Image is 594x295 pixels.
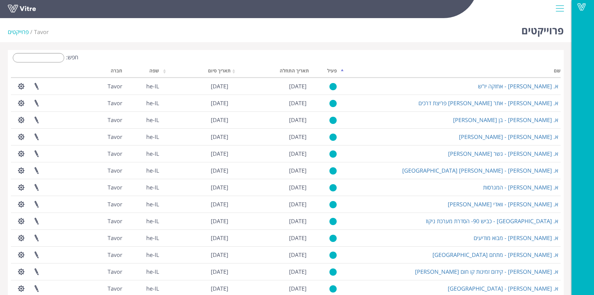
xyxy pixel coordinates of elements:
th: שפה [125,66,162,78]
h1: פרוייקטים [521,16,564,42]
td: he-IL [125,78,162,95]
span: 221 [108,150,122,157]
td: [DATE] [231,111,309,128]
td: [DATE] [162,246,231,263]
td: [DATE] [231,179,309,196]
span: 221 [108,116,122,124]
td: [DATE] [231,246,309,263]
img: yes [329,116,337,124]
td: he-IL [125,111,162,128]
span: 221 [34,28,49,36]
span: 221 [108,200,122,208]
td: [DATE] [231,213,309,229]
td: [DATE] [231,95,309,111]
a: א. [PERSON_NAME] - המגרסות [483,184,558,191]
img: yes [329,100,337,107]
span: 221 [108,268,122,275]
th: תאריך התחלה: activate to sort column ascending [231,66,309,78]
td: [DATE] [162,145,231,162]
a: א. [PERSON_NAME] - גשר [PERSON_NAME] [448,150,558,157]
td: [DATE] [162,162,231,179]
a: א. [PERSON_NAME] - מתחם [GEOGRAPHIC_DATA] [432,251,558,258]
td: [DATE] [162,78,231,95]
td: [DATE] [162,179,231,196]
td: [DATE] [162,95,231,111]
span: 221 [108,234,122,242]
td: [DATE] [231,162,309,179]
td: he-IL [125,229,162,246]
img: yes [329,234,337,242]
td: he-IL [125,128,162,145]
img: yes [329,268,337,276]
input: חפש: [13,53,64,62]
a: א. [PERSON_NAME] - אחזקה יו"ש [478,82,558,90]
a: א. [PERSON_NAME] - [GEOGRAPHIC_DATA] [448,285,558,292]
a: א. [PERSON_NAME] - וואדי [PERSON_NAME] [448,200,558,208]
a: א. [PERSON_NAME] - קידום זמינות קו חום [PERSON_NAME] [415,268,558,275]
td: [DATE] [162,263,231,280]
span: 221 [108,99,122,107]
a: א. [GEOGRAPHIC_DATA] - כביש 90- הסדרת מערכת ניקוז [426,217,558,225]
a: א. [PERSON_NAME] - מבוא מודיעים [474,234,558,242]
td: [DATE] [162,229,231,246]
td: [DATE] [231,196,309,213]
img: yes [329,285,337,293]
img: yes [329,150,337,158]
img: yes [329,184,337,192]
img: yes [329,167,337,175]
span: 221 [108,285,122,292]
td: [DATE] [231,128,309,145]
td: [DATE] [231,145,309,162]
img: yes [329,83,337,91]
th: תאריך סיום: activate to sort column ascending [162,66,231,78]
td: he-IL [125,263,162,280]
td: [DATE] [162,128,231,145]
a: א. [PERSON_NAME] - בן [PERSON_NAME] [453,116,558,124]
td: [DATE] [231,263,309,280]
td: he-IL [125,145,162,162]
img: yes [329,133,337,141]
td: he-IL [125,196,162,213]
span: 221 [108,167,122,174]
td: [DATE] [162,213,231,229]
img: yes [329,218,337,225]
td: [DATE] [162,111,231,128]
label: חפש: [11,53,78,62]
img: yes [329,251,337,259]
td: he-IL [125,162,162,179]
span: 221 [108,184,122,191]
td: he-IL [125,95,162,111]
th: שם: activate to sort column descending [339,66,561,78]
td: he-IL [125,179,162,196]
a: א. [PERSON_NAME] - [PERSON_NAME] [GEOGRAPHIC_DATA] [402,167,558,174]
span: 221 [108,82,122,90]
span: 221 [108,217,122,225]
td: he-IL [125,246,162,263]
td: he-IL [125,213,162,229]
img: yes [329,201,337,209]
td: [DATE] [231,229,309,246]
td: [DATE] [162,196,231,213]
td: [DATE] [231,78,309,95]
a: א. [PERSON_NAME] - [PERSON_NAME] [459,133,558,140]
th: פעיל [309,66,339,78]
th: חברה [85,66,125,78]
a: א. [PERSON_NAME] - אתר [PERSON_NAME] פריצת דרכים [418,99,558,107]
span: 221 [108,133,122,140]
span: 221 [108,251,122,258]
li: פרוייקטים [8,28,34,36]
